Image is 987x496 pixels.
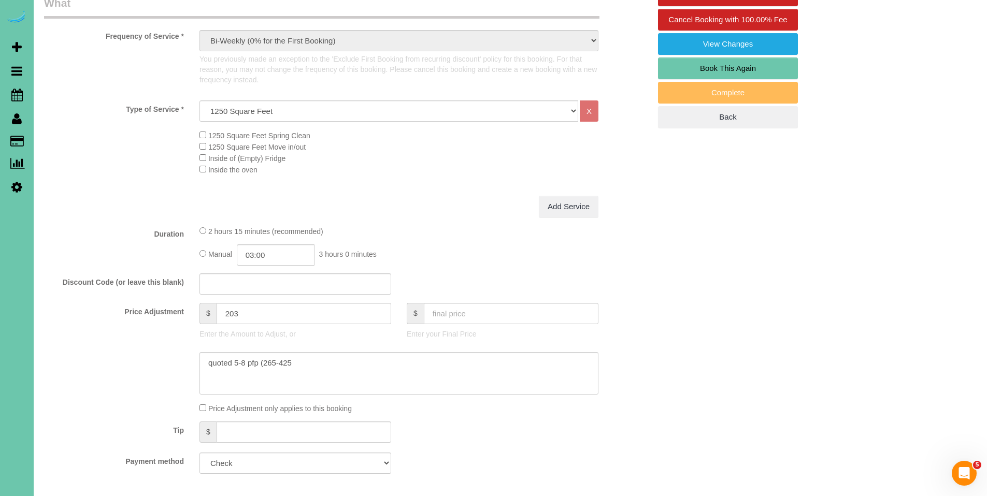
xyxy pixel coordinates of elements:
label: Frequency of Service * [36,27,192,41]
a: Cancel Booking with 100.00% Fee [658,9,798,31]
p: Enter the Amount to Adjust, or [199,329,391,339]
span: $ [199,421,217,443]
span: 2 hours 15 minutes (recommended) [208,227,323,236]
iframe: Intercom live chat [952,461,977,486]
span: Manual [208,250,232,258]
label: Duration [36,225,192,239]
input: final price [424,303,598,324]
a: Book This Again [658,57,798,79]
p: You previously made an exception to the 'Exclude First Booking from recurring discount' policy fo... [199,54,598,85]
span: Price Adjustment only applies to this booking [208,404,352,413]
span: $ [199,303,217,324]
span: 5 [973,461,981,469]
span: Inside the oven [208,166,258,174]
span: 1250 Square Feet Spring Clean [208,132,310,140]
label: Type of Service * [36,100,192,114]
a: Back [658,106,798,128]
label: Payment method [36,453,192,466]
span: Cancel Booking with 100.00% Fee [668,15,787,24]
a: View Changes [658,33,798,55]
span: $ [407,303,424,324]
a: Add Service [539,196,598,217]
label: Price Adjustment [36,303,192,317]
span: 3 hours 0 minutes [319,250,377,258]
span: Inside of (Empty) Fridge [208,154,285,163]
label: Tip [36,421,192,435]
span: 1250 Square Feet Move in/out [208,143,306,151]
img: Automaid Logo [6,10,27,25]
p: Enter your Final Price [407,329,598,339]
label: Discount Code (or leave this blank) [36,273,192,287]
